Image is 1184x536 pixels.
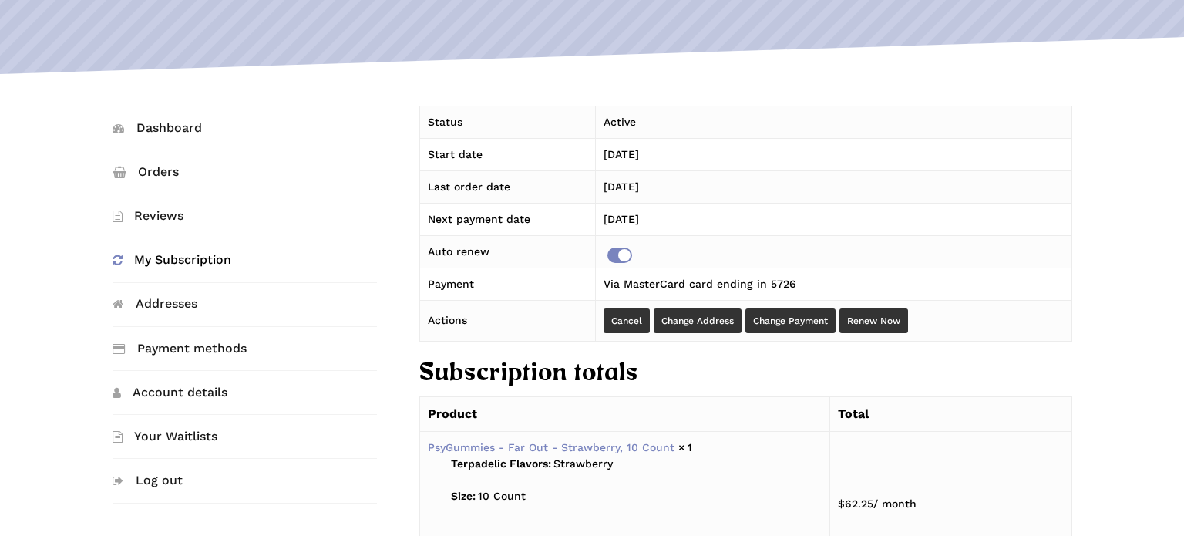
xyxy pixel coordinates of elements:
[654,308,742,333] a: Change address
[113,106,401,527] nav: Account pages
[829,396,1071,431] th: Total
[113,327,378,370] a: Payment methods
[596,138,1071,170] td: [DATE]
[419,357,1072,391] h2: Subscription totals
[745,308,836,333] a: Change payment
[419,235,595,268] td: Auto renew
[419,300,595,341] td: Actions
[839,308,908,333] a: Renew now
[419,170,595,203] td: Last order date
[419,138,595,170] td: Start date
[678,441,692,453] strong: × 1
[596,106,1071,138] td: Active
[451,456,551,472] strong: Terpadelic Flavors:
[113,283,378,326] a: Addresses
[451,488,822,521] p: 10 Count
[113,194,378,238] a: Reviews
[419,203,595,235] td: Next payment date
[838,497,873,510] span: 62.25
[451,456,822,488] p: Strawberry
[113,415,378,458] a: Your Waitlists
[596,203,1071,235] td: [DATE]
[428,441,674,453] a: PsyGummies - Far Out - Strawberry, 10 Count
[604,308,650,333] a: Cancel
[838,497,845,510] span: $
[451,488,476,504] strong: Size:
[596,170,1071,203] td: [DATE]
[113,150,378,194] a: Orders
[607,248,632,261] a: Disable auto renew
[419,106,595,138] td: Status
[113,371,378,414] a: Account details
[419,268,595,300] td: Payment
[604,278,796,290] span: Via MasterCard card ending in 5726
[113,238,378,281] a: My Subscription
[113,459,378,502] a: Log out
[419,396,829,431] th: Product
[113,106,378,150] a: Dashboard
